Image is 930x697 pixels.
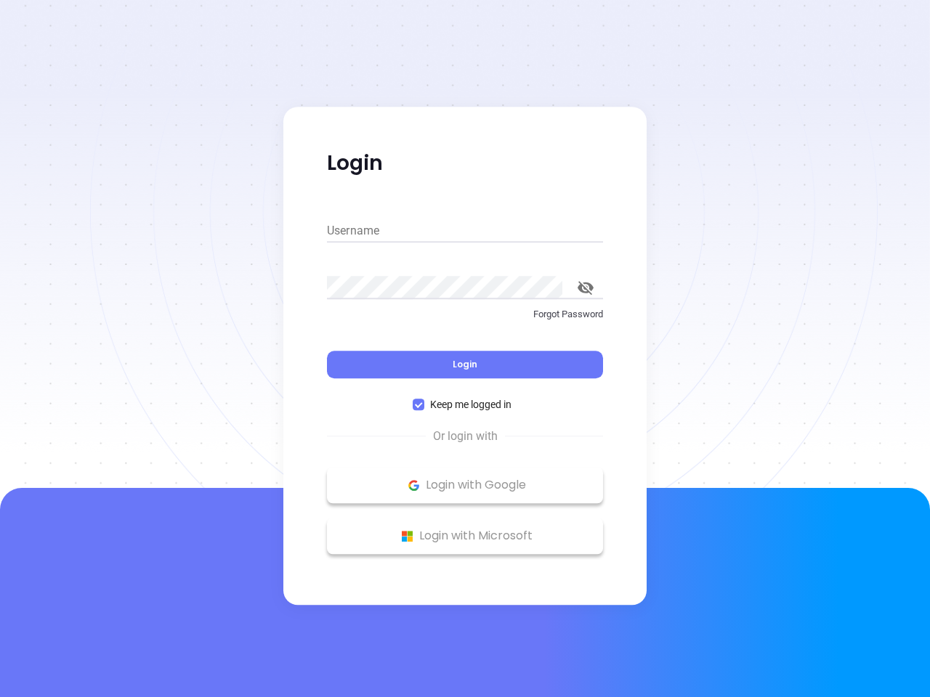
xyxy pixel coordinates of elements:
p: Login [327,150,603,176]
img: Microsoft Logo [398,527,416,545]
span: Or login with [426,428,505,445]
p: Login with Google [334,474,596,496]
img: Google Logo [405,476,423,494]
span: Keep me logged in [424,396,517,412]
a: Forgot Password [327,307,603,333]
p: Login with Microsoft [334,525,596,547]
button: Google Logo Login with Google [327,467,603,503]
p: Forgot Password [327,307,603,322]
button: Login [327,351,603,378]
span: Login [453,358,477,370]
button: toggle password visibility [568,270,603,305]
button: Microsoft Logo Login with Microsoft [327,518,603,554]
